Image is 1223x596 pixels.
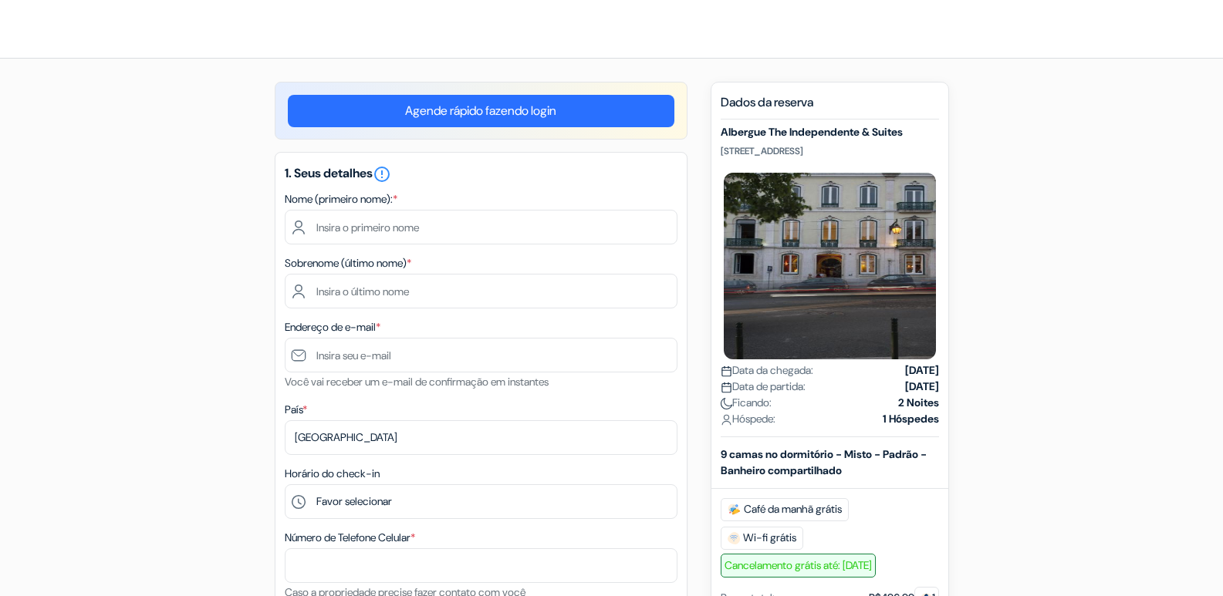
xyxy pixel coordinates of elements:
[285,375,549,389] small: Você vai receber um e-mail de confirmação em instantes
[285,274,677,308] input: Insira o último nome
[721,447,927,477] b: 9 camas no dormitório - Misto - Padrão - Banheiro compartilhado
[905,379,939,395] strong: [DATE]
[285,530,415,546] label: Número de Telefone Celular
[19,10,191,48] img: pt.Albergues.com
[728,503,741,516] img: free_breakfast.svg
[721,365,732,377] img: calendar.svg
[728,532,740,544] img: free_wifi.svg
[898,395,939,411] strong: 2 Noites
[721,527,803,550] span: Wi-fi grátis
[721,145,939,157] p: [STREET_ADDRESS]
[721,411,775,427] span: Hóspede:
[285,338,677,372] input: Insira seu e-mail
[721,95,939,120] h5: Dados da reserva
[721,362,813,379] span: Data da chegada:
[721,379,806,395] span: Data de partida:
[285,210,677,244] input: Insira o primeiro nome
[883,411,939,427] strong: 1 Hóspedes
[285,165,677,184] h5: 1. Seus detalhes
[285,319,380,335] label: Endereço de e-mail
[721,382,732,393] img: calendar.svg
[721,554,876,577] span: Cancelamento grátis até: [DATE]
[721,414,732,426] img: user_icon.svg
[905,362,939,379] strong: [DATE]
[721,395,772,411] span: Ficando:
[285,466,380,482] label: Horário do check-in
[721,498,849,521] span: Café da manhã grátis
[285,255,411,271] label: Sobrenome (último nome)
[373,165,391,181] a: error_outline
[721,126,939,139] h5: Albergue The Independente & Suites
[373,165,391,184] i: error_outline
[285,191,397,207] label: Nome (primeiro nome):
[721,398,732,409] img: moon.svg
[288,95,674,127] a: Agende rápido fazendo login
[285,402,307,418] label: País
